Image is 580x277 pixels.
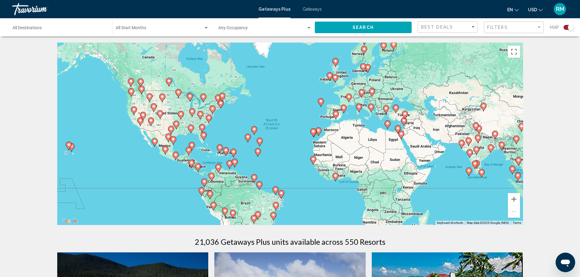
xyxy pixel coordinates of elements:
a: Terms (opens in new tab) [513,221,521,224]
button: Zoom out [508,206,520,218]
span: Best Deals [421,25,453,29]
span: en [507,7,513,12]
a: Open this area in Google Maps (opens a new window) [59,217,79,225]
span: Map data ©2025 Google, INEGI [467,221,509,224]
span: Search [353,25,374,30]
button: Search [315,22,412,33]
button: Zoom in [508,193,520,205]
span: USD [528,7,537,12]
span: Map [550,23,559,32]
button: Change language [507,5,519,14]
a: Travorium [12,3,252,15]
button: Keyboard shortcuts [437,221,463,225]
button: User Menu [552,3,568,16]
button: Change currency [528,5,543,14]
iframe: Button to launch messaging window [556,253,575,272]
a: Getaways [303,7,322,12]
button: Filter [484,21,544,34]
a: Getaways Plus [258,7,290,12]
span: RM [556,6,564,12]
span: Filters [487,25,508,30]
mat-select: Sort by [421,25,476,30]
img: Google [59,217,79,225]
h1: 21,036 Getaways Plus units available across 550 Resorts [195,237,385,246]
button: Toggle fullscreen view [508,46,520,58]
